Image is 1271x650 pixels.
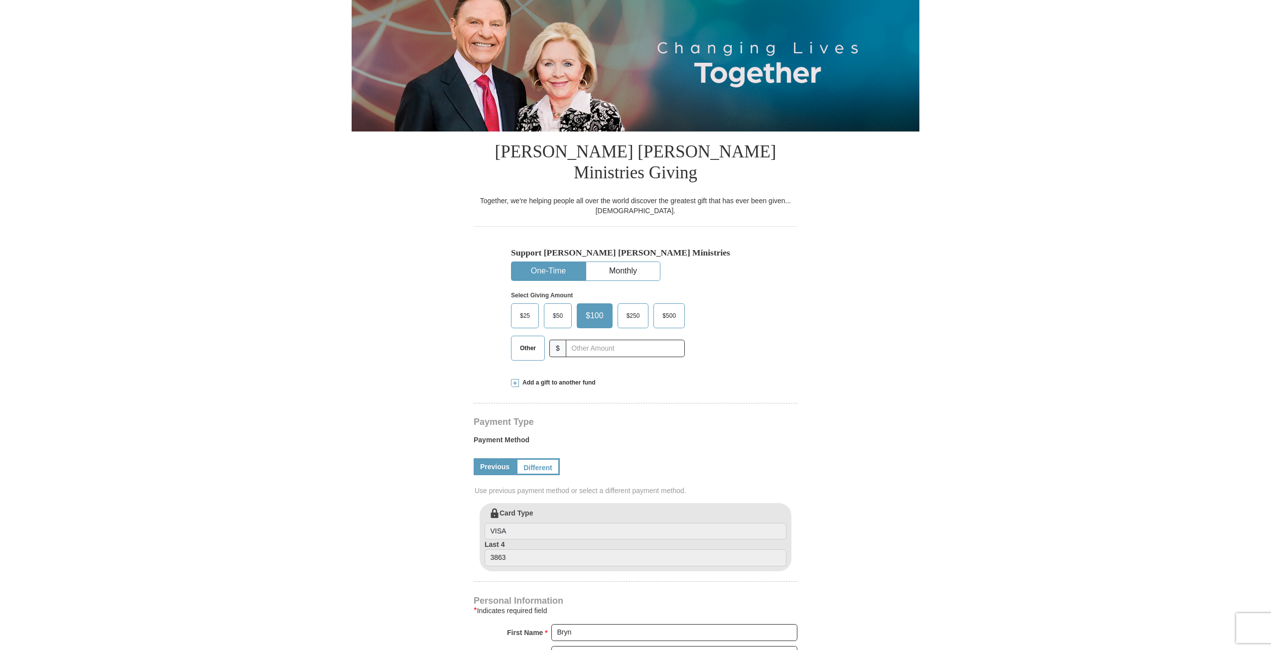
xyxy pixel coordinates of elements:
[622,308,645,323] span: $250
[475,486,798,496] span: Use previous payment method or select a different payment method.
[511,248,760,258] h5: Support [PERSON_NAME] [PERSON_NAME] Ministries
[474,196,797,216] div: Together, we're helping people all over the world discover the greatest gift that has ever been g...
[507,626,543,640] strong: First Name
[511,292,573,299] strong: Select Giving Amount
[581,308,609,323] span: $100
[485,508,786,540] label: Card Type
[474,435,797,450] label: Payment Method
[566,340,685,357] input: Other Amount
[485,539,786,566] label: Last 4
[474,418,797,426] h4: Payment Type
[516,458,560,475] a: Different
[511,262,585,280] button: One-Time
[586,262,660,280] button: Monthly
[485,523,786,540] input: Card Type
[474,605,797,617] div: Indicates required field
[657,308,681,323] span: $500
[474,458,516,475] a: Previous
[485,549,786,566] input: Last 4
[474,131,797,196] h1: [PERSON_NAME] [PERSON_NAME] Ministries Giving
[474,597,797,605] h4: Personal Information
[515,308,535,323] span: $25
[548,308,568,323] span: $50
[515,341,541,356] span: Other
[519,379,596,387] span: Add a gift to another fund
[549,340,566,357] span: $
